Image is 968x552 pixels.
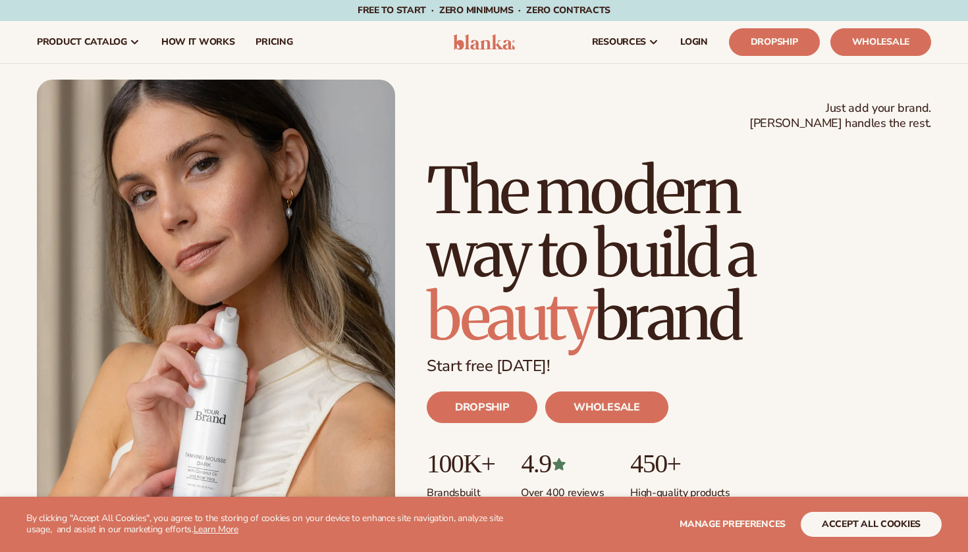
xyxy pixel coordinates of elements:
p: 100K+ [427,449,495,478]
span: resources [592,37,646,47]
p: High-quality products [630,478,730,500]
p: Brands built [427,478,495,500]
h1: The modern way to build a brand [427,159,931,349]
a: WHOLESALE [545,391,668,423]
a: Learn More [194,523,238,536]
span: Manage preferences [680,518,786,530]
span: How It Works [161,37,235,47]
p: By clicking "Accept All Cookies", you agree to the storing of cookies on your device to enhance s... [26,513,514,536]
span: Free to start · ZERO minimums · ZERO contracts [358,4,610,16]
span: beauty [427,278,594,357]
p: 4.9 [521,449,604,478]
a: resources [581,21,670,63]
a: LOGIN [670,21,718,63]
a: Wholesale [830,28,931,56]
img: Blanka hero private label beauty Female holding tanning mousse [37,80,395,531]
span: pricing [255,37,292,47]
a: pricing [245,21,303,63]
span: product catalog [37,37,127,47]
p: Over 400 reviews [521,478,604,500]
a: How It Works [151,21,246,63]
button: Manage preferences [680,512,786,537]
span: Just add your brand. [PERSON_NAME] handles the rest. [749,101,931,132]
button: accept all cookies [801,512,942,537]
p: Start free [DATE]! [427,357,931,376]
a: DROPSHIP [427,391,537,423]
a: Dropship [729,28,820,56]
a: product catalog [26,21,151,63]
p: 450+ [630,449,730,478]
img: logo [453,34,516,50]
span: LOGIN [680,37,708,47]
